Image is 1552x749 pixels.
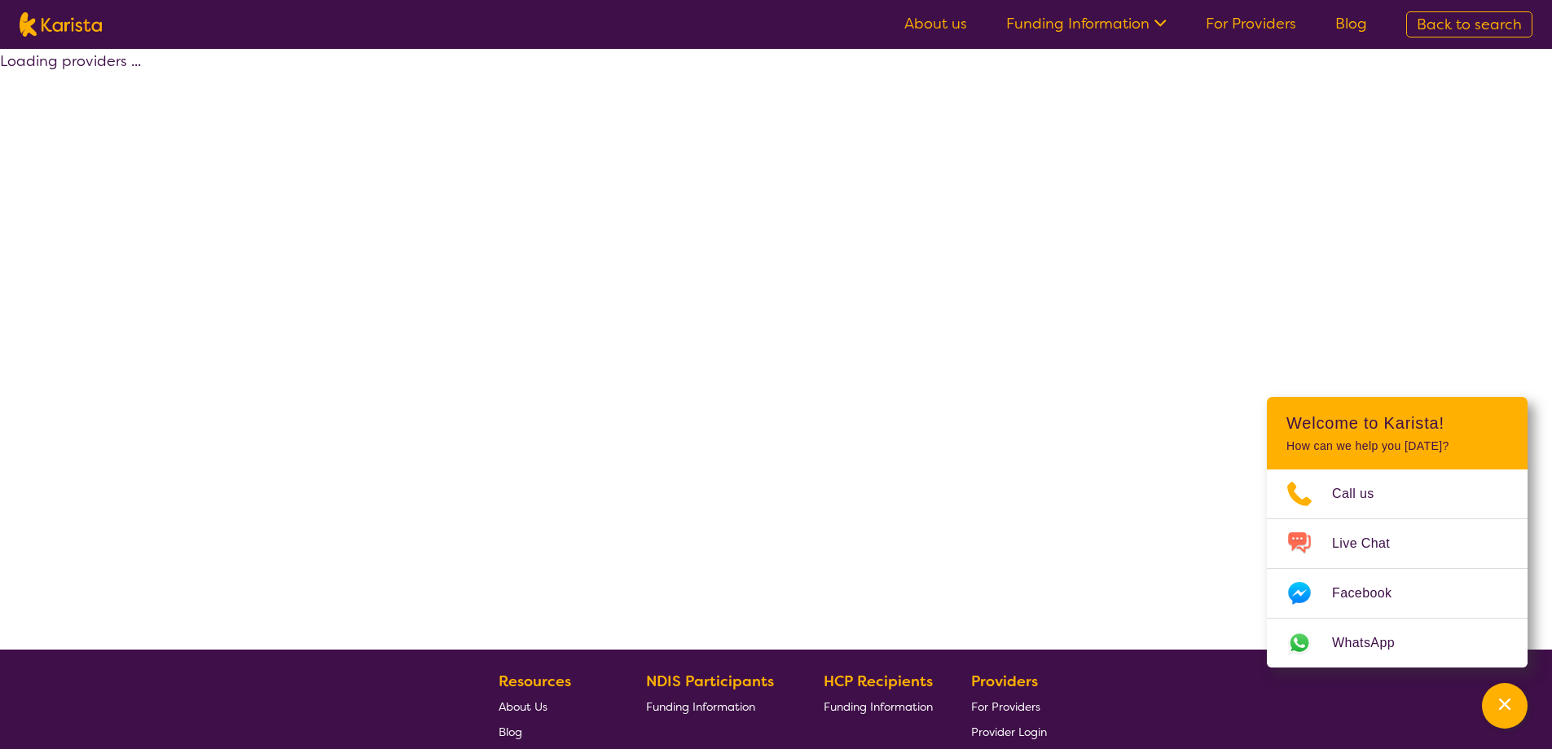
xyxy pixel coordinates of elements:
[1332,531,1409,556] span: Live Chat
[499,694,608,719] a: About Us
[1332,631,1414,655] span: WhatsApp
[20,12,102,37] img: Karista logo
[499,719,608,744] a: Blog
[1006,14,1167,33] a: Funding Information
[646,694,786,719] a: Funding Information
[1406,11,1532,37] a: Back to search
[824,699,933,714] span: Funding Information
[499,699,547,714] span: About Us
[1267,397,1528,667] div: Channel Menu
[1267,469,1528,667] ul: Choose channel
[1332,482,1394,506] span: Call us
[824,672,933,691] b: HCP Recipients
[1417,15,1522,34] span: Back to search
[1332,581,1411,606] span: Facebook
[824,694,933,719] a: Funding Information
[1267,619,1528,667] a: Web link opens in a new tab.
[971,719,1047,744] a: Provider Login
[646,672,774,691] b: NDIS Participants
[971,694,1047,719] a: For Providers
[971,672,1038,691] b: Providers
[1482,683,1528,729] button: Channel Menu
[646,699,755,714] span: Funding Information
[499,725,522,739] span: Blog
[499,672,571,691] b: Resources
[1286,439,1508,453] p: How can we help you [DATE]?
[1335,14,1367,33] a: Blog
[971,725,1047,739] span: Provider Login
[971,699,1040,714] span: For Providers
[1206,14,1296,33] a: For Providers
[1286,413,1508,433] h2: Welcome to Karista!
[904,14,967,33] a: About us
